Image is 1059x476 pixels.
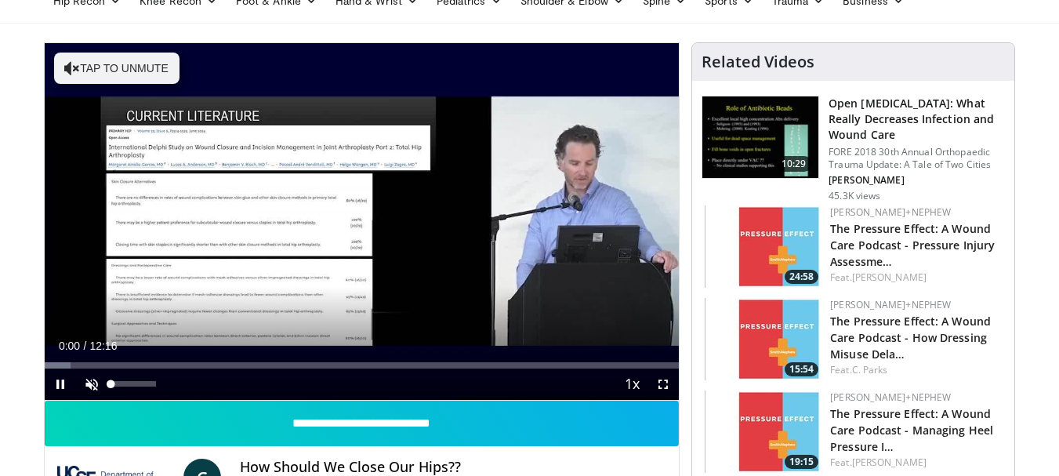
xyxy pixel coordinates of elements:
span: 19:15 [785,455,818,469]
a: [PERSON_NAME]+Nephew [830,298,951,311]
img: 61e02083-5525-4adc-9284-c4ef5d0bd3c4.150x105_q85_crop-smart_upscale.jpg [705,298,822,380]
a: 15:54 [705,298,822,380]
span: 12:16 [89,340,117,352]
a: The Pressure Effect: A Wound Care Podcast - Pressure Injury Assessme… [830,221,995,269]
video-js: Video Player [45,43,680,401]
a: The Pressure Effect: A Wound Care Podcast - How Dressing Misuse Dela… [830,314,991,362]
div: Volume Level [111,381,156,387]
p: FORE 2018 30th Annual Orthopaedic Trauma Update: A Tale of Two Cities [829,146,1005,171]
a: [PERSON_NAME] [852,271,927,284]
span: 10:29 [775,156,813,172]
h3: Open [MEDICAL_DATA]: What Really Decreases Infection and Wound Care [829,96,1005,143]
a: [PERSON_NAME]+Nephew [830,205,951,219]
button: Tap to unmute [54,53,180,84]
button: Playback Rate [616,369,647,400]
span: 15:54 [785,362,818,376]
p: [PERSON_NAME] [829,174,1005,187]
a: The Pressure Effect: A Wound Care Podcast - Managing Heel Pressure I… [830,406,993,454]
img: 2a658e12-bd38-46e9-9f21-8239cc81ed40.150x105_q85_crop-smart_upscale.jpg [705,205,822,288]
a: 10:29 Open [MEDICAL_DATA]: What Really Decreases Infection and Wound Care FORE 2018 30th Annual O... [702,96,1005,202]
img: ded7be61-cdd8-40fc-98a3-de551fea390e.150x105_q85_crop-smart_upscale.jpg [702,96,818,178]
h4: How Should We Close Our Hips?? [240,459,666,476]
h4: Related Videos [702,53,814,71]
img: 60a7b2e5-50df-40c4-868a-521487974819.150x105_q85_crop-smart_upscale.jpg [705,391,822,473]
div: Feat. [830,271,1002,285]
p: 45.3K views [829,190,880,202]
a: [PERSON_NAME]+Nephew [830,391,951,404]
a: [PERSON_NAME] [852,456,927,469]
div: Feat. [830,456,1002,470]
div: Progress Bar [45,362,680,369]
span: 0:00 [59,340,80,352]
button: Pause [45,369,76,400]
span: / [84,340,87,352]
a: 19:15 [705,391,822,473]
a: C. Parks [852,363,888,376]
span: 24:58 [785,270,818,284]
button: Unmute [76,369,107,400]
button: Fullscreen [647,369,679,400]
a: 24:58 [705,205,822,288]
div: Feat. [830,363,1002,377]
